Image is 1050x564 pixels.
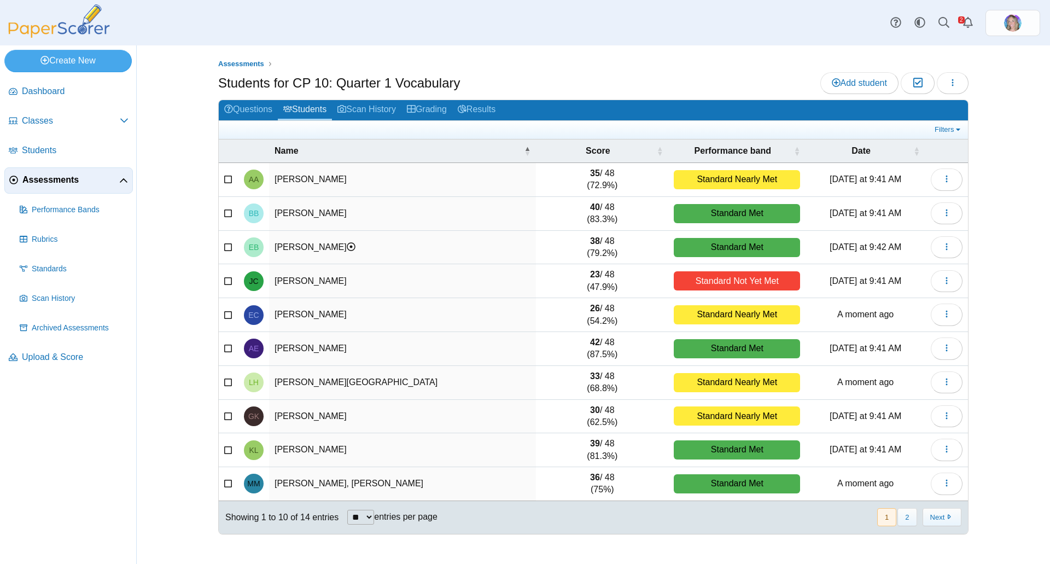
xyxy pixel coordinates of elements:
[269,467,536,501] td: [PERSON_NAME], [PERSON_NAME]
[452,100,501,120] a: Results
[249,210,259,217] span: Bailey Black
[269,197,536,231] td: [PERSON_NAME]
[897,508,917,526] button: 2
[218,60,264,68] span: Assessments
[811,145,911,157] span: Date
[837,479,894,488] time: Oct 1, 2025 at 3:28 PM
[4,4,114,38] img: PaperScorer
[590,304,600,313] b: 26
[656,146,663,156] span: Score : Activate to sort
[219,100,278,120] a: Questions
[332,100,401,120] a: Scan History
[674,238,800,257] div: Standard Met
[674,339,800,358] div: Standard Met
[877,508,896,526] button: 1
[913,146,920,156] span: Date : Activate to sort
[248,311,259,319] span: Ella Coupens
[269,332,536,366] td: [PERSON_NAME]
[830,208,901,218] time: Oct 1, 2025 at 9:41 AM
[830,242,901,252] time: Oct 1, 2025 at 9:42 AM
[249,277,258,285] span: Justin Collins
[536,366,668,400] td: / 48 (68.8%)
[4,50,132,72] a: Create New
[590,270,600,279] b: 23
[15,286,133,312] a: Scan History
[22,174,119,186] span: Assessments
[674,406,800,426] div: Standard Nearly Met
[22,115,120,127] span: Classes
[249,379,259,386] span: Lynessa Heathman
[32,264,129,275] span: Standards
[269,231,536,265] td: [PERSON_NAME]
[674,305,800,324] div: Standard Nearly Met
[536,298,668,332] td: / 48 (54.2%)
[536,400,668,434] td: / 48 (62.5%)
[15,256,133,282] a: Standards
[830,276,901,286] time: Oct 1, 2025 at 9:41 AM
[4,79,133,105] a: Dashboard
[401,100,452,120] a: Grading
[820,72,899,94] a: Add student
[269,433,536,467] td: [PERSON_NAME]
[830,344,901,353] time: Oct 1, 2025 at 9:41 AM
[22,351,129,363] span: Upload & Score
[590,473,600,482] b: 36
[674,373,800,392] div: Standard Nearly Met
[590,405,600,415] b: 30
[590,202,600,212] b: 40
[830,445,901,454] time: Oct 1, 2025 at 9:41 AM
[536,231,668,265] td: / 48 (79.2%)
[374,512,437,521] label: entries per page
[590,439,600,448] b: 39
[590,371,600,381] b: 33
[32,205,129,216] span: Performance Bands
[674,474,800,493] div: Standard Met
[219,501,339,534] div: Showing 1 to 10 of 14 entries
[269,366,536,400] td: [PERSON_NAME][GEOGRAPHIC_DATA]
[32,234,129,245] span: Rubrics
[15,197,133,223] a: Performance Bands
[249,176,259,183] span: Ana Arzabala
[278,100,332,120] a: Students
[4,30,114,39] a: PaperScorer
[832,78,887,88] span: Add student
[247,480,260,487] span: Marley Martin
[249,345,259,352] span: Andrew Ellis
[541,145,654,157] span: Score
[590,338,600,347] b: 42
[32,293,129,304] span: Scan History
[536,332,668,366] td: / 48 (87.5%)
[830,411,901,421] time: Oct 1, 2025 at 9:41 AM
[674,145,791,157] span: Performance band
[218,74,460,92] h1: Students for CP 10: Quarter 1 Vocabulary
[536,433,668,467] td: / 48 (81.3%)
[932,124,965,135] a: Filters
[269,264,536,298] td: [PERSON_NAME]
[22,144,129,156] span: Students
[4,108,133,135] a: Classes
[4,167,133,194] a: Assessments
[674,440,800,460] div: Standard Met
[837,377,894,387] time: Oct 1, 2025 at 3:28 PM
[269,400,536,434] td: [PERSON_NAME]
[248,412,259,420] span: Gabriella Kaven
[674,170,800,189] div: Standard Nearly Met
[536,264,668,298] td: / 48 (47.9%)
[215,57,267,71] a: Assessments
[923,508,961,526] button: Next
[985,10,1040,36] a: ps.v2M9Ba2uJqV0smYq
[876,508,961,526] nav: pagination
[32,323,129,334] span: Archived Assessments
[590,168,600,178] b: 35
[269,298,536,332] td: [PERSON_NAME]
[1004,14,1022,32] span: Sara Williams
[956,11,980,35] a: Alerts
[275,145,522,157] span: Name
[524,146,530,156] span: Name : Activate to invert sorting
[249,446,258,454] span: Kamilah Lopez
[1004,14,1022,32] img: ps.v2M9Ba2uJqV0smYq
[269,163,536,197] td: [PERSON_NAME]
[536,163,668,197] td: / 48 (72.9%)
[794,146,800,156] span: Performance band : Activate to sort
[4,345,133,371] a: Upload & Score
